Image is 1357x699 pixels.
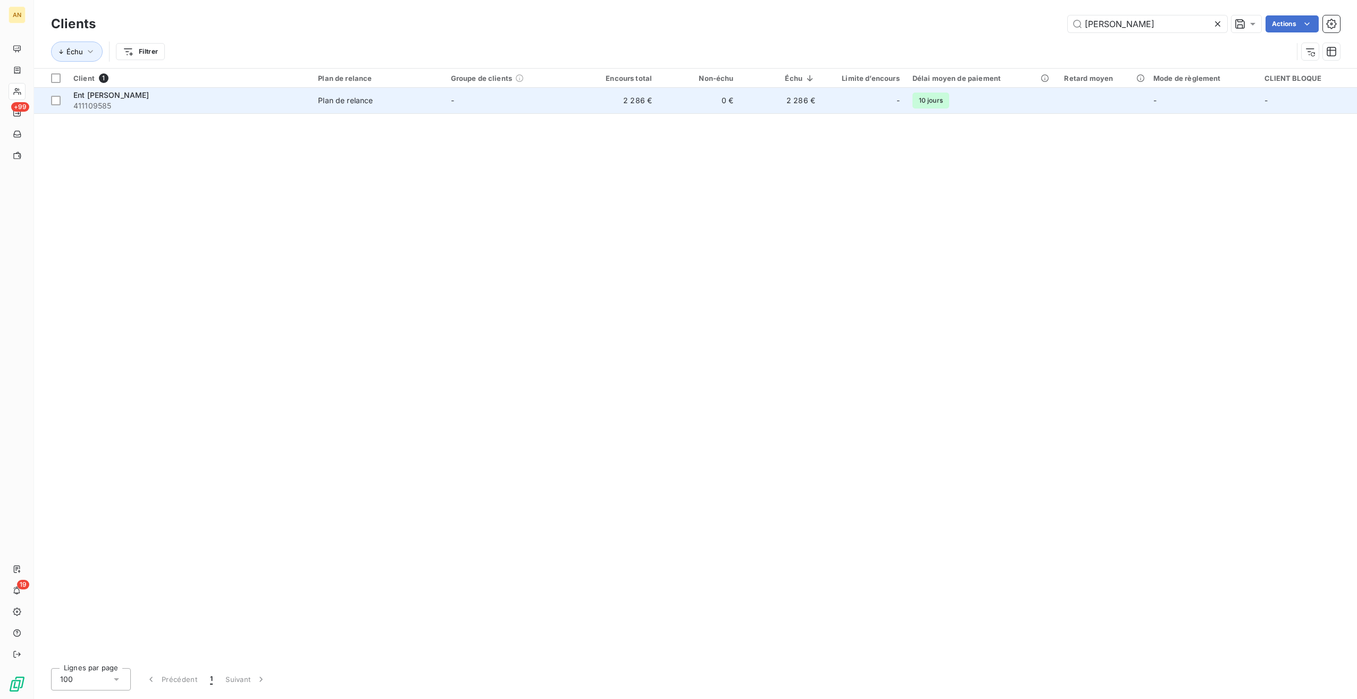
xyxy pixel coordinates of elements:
[451,74,513,82] span: Groupe de clients
[1153,96,1157,105] span: -
[66,47,83,56] span: Échu
[1068,15,1227,32] input: Rechercher
[9,104,25,121] a: +99
[318,95,373,106] div: Plan de relance
[583,74,652,82] div: Encours total
[912,93,949,109] span: 10 jours
[1266,15,1319,32] button: Actions
[210,674,213,685] span: 1
[60,674,73,685] span: 100
[1264,74,1351,82] div: CLIENT BLOQUE
[17,580,29,589] span: 19
[318,74,438,82] div: Plan de relance
[139,668,204,690] button: Précédent
[451,96,454,105] span: -
[11,102,29,112] span: +99
[116,43,165,60] button: Filtrer
[73,101,305,111] span: 411109585
[204,668,219,690] button: 1
[828,74,900,82] div: Limite d’encours
[51,41,103,62] button: Échu
[219,668,273,690] button: Suivant
[9,676,26,693] img: Logo LeanPay
[99,73,108,83] span: 1
[665,74,733,82] div: Non-échu
[51,14,96,34] h3: Clients
[577,88,658,113] td: 2 286 €
[9,6,26,23] div: AN
[73,74,95,82] span: Client
[1264,96,1268,105] span: -
[747,74,815,82] div: Échu
[658,88,740,113] td: 0 €
[73,90,149,99] span: Ent [PERSON_NAME]
[897,95,900,106] span: -
[740,88,822,113] td: 2 286 €
[912,74,1052,82] div: Délai moyen de paiement
[1064,74,1141,82] div: Retard moyen
[1153,74,1252,82] div: Mode de règlement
